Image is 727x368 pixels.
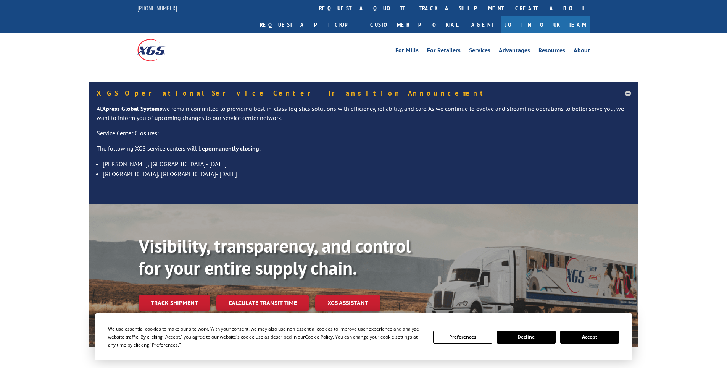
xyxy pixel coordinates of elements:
[499,47,530,56] a: Advantages
[137,4,177,12] a: [PHONE_NUMBER]
[103,169,631,179] li: [GEOGRAPHIC_DATA], [GEOGRAPHIC_DATA]- [DATE]
[464,16,501,33] a: Agent
[560,331,619,344] button: Accept
[305,334,333,340] span: Cookie Policy
[364,16,464,33] a: Customer Portal
[433,331,492,344] button: Preferences
[97,129,159,137] u: Service Center Closures:
[103,159,631,169] li: [PERSON_NAME], [GEOGRAPHIC_DATA]- [DATE]
[395,47,419,56] a: For Mills
[139,295,210,311] a: Track shipment
[501,16,590,33] a: Join Our Team
[427,47,461,56] a: For Retailers
[97,104,631,129] p: At we remain committed to providing best-in-class logistics solutions with efficiency, reliabilit...
[497,331,556,344] button: Decline
[139,234,411,280] b: Visibility, transparency, and control for your entire supply chain.
[254,16,364,33] a: Request a pickup
[469,47,490,56] a: Services
[574,47,590,56] a: About
[97,144,631,159] p: The following XGS service centers will be :
[95,313,632,360] div: Cookie Consent Prompt
[315,295,380,311] a: XGS ASSISTANT
[102,105,162,112] strong: Xpress Global Systems
[108,325,424,349] div: We use essential cookies to make our site work. With your consent, we may also use non-essential ...
[152,342,178,348] span: Preferences
[538,47,565,56] a: Resources
[216,295,309,311] a: Calculate transit time
[97,90,631,97] h5: XGS Operational Service Center Transition Announcement
[205,144,259,152] strong: permanently closing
